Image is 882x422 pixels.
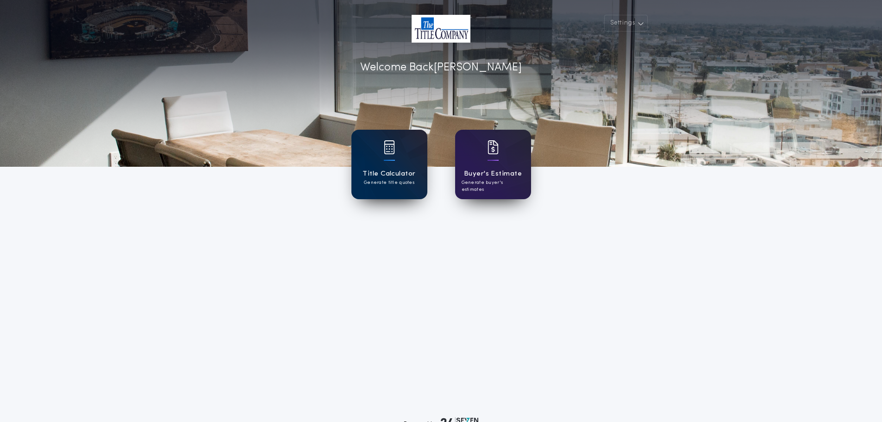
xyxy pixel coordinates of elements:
p: Generate title quotes [364,179,414,186]
p: Generate buyer's estimates [462,179,525,193]
a: card iconTitle CalculatorGenerate title quotes [351,130,427,199]
a: card iconBuyer's EstimateGenerate buyer's estimates [455,130,531,199]
p: Welcome Back [PERSON_NAME] [360,59,522,76]
button: Settings [604,15,648,31]
img: card icon [384,140,395,154]
img: card icon [488,140,499,154]
h1: Title Calculator [363,169,415,179]
h1: Buyer's Estimate [464,169,522,179]
img: account-logo [412,15,470,43]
